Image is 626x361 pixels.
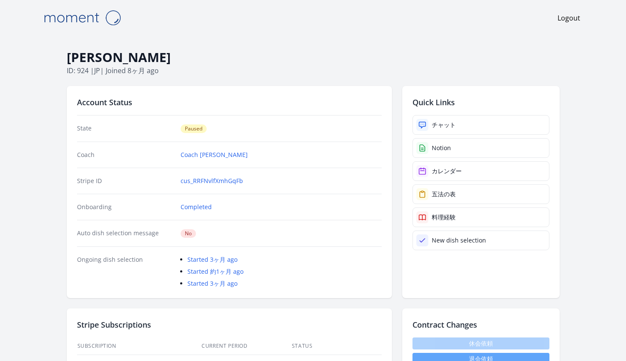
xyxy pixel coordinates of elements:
a: Logout [558,13,580,23]
a: 料理経験 [412,207,549,227]
span: jp [94,66,100,75]
dt: Coach [77,151,174,159]
a: Notion [412,138,549,158]
h2: Account Status [77,96,382,108]
th: Status [291,337,382,355]
a: カレンダー [412,161,549,181]
a: Started 3ヶ月 ago [187,255,237,263]
a: 五法の表 [412,184,549,204]
p: ID: 924 | | Joined 8ヶ月 ago [67,65,560,76]
dt: State [77,124,174,133]
dt: Auto dish selection message [77,229,174,238]
th: Current Period [201,337,291,355]
dt: Onboarding [77,203,174,211]
span: Paused [181,124,207,133]
span: 休会依頼 [412,337,549,349]
a: New dish selection [412,231,549,250]
div: New dish selection [432,236,486,245]
span: No [181,229,196,238]
h2: Stripe Subscriptions [77,319,382,331]
dt: Stripe ID [77,177,174,185]
h1: [PERSON_NAME] [67,49,560,65]
a: Coach [PERSON_NAME] [181,151,248,159]
img: Moment [39,7,125,29]
a: チャット [412,115,549,135]
h2: Quick Links [412,96,549,108]
div: 五法の表 [432,190,456,198]
a: Started 約1ヶ月 ago [187,267,243,275]
div: Notion [432,144,451,152]
dt: Ongoing dish selection [77,255,174,288]
div: チャット [432,121,456,129]
th: Subscription [77,337,202,355]
a: cus_RRFNvlfXmhGqFb [181,177,243,185]
a: Started 3ヶ月 ago [187,279,237,287]
div: カレンダー [432,167,462,175]
a: Completed [181,203,212,211]
h2: Contract Changes [412,319,549,331]
div: 料理経験 [432,213,456,222]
